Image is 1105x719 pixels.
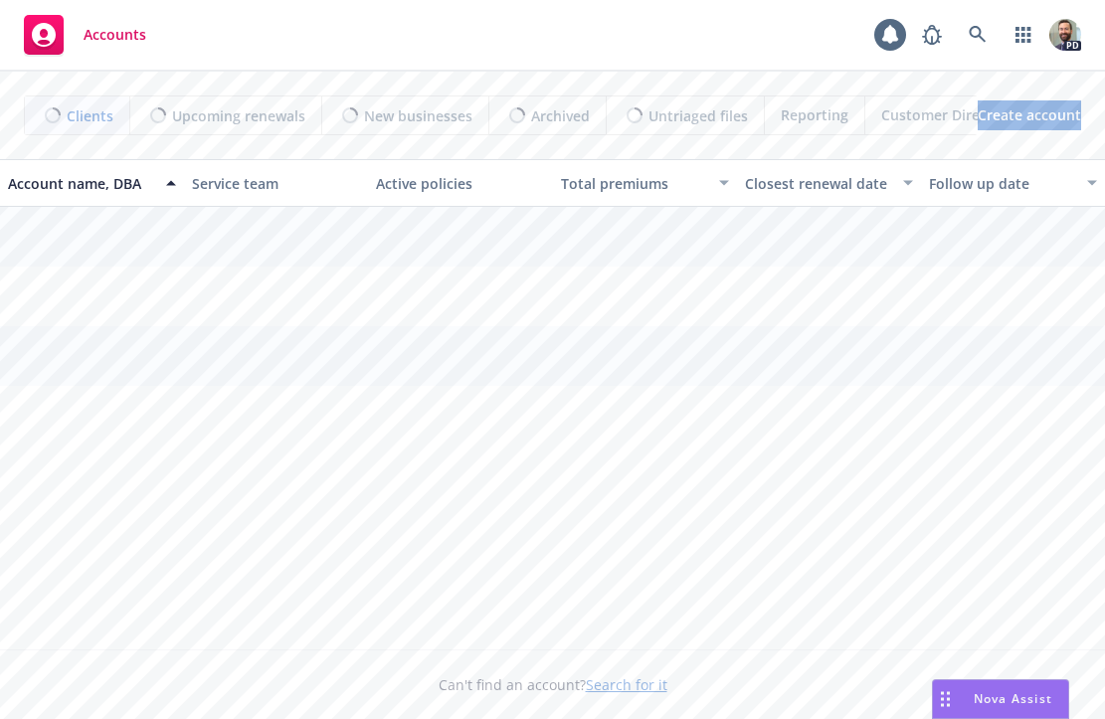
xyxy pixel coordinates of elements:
[745,173,891,194] div: Closest renewal date
[912,15,952,55] a: Report a Bug
[978,96,1081,134] span: Create account
[881,104,1015,125] span: Customer Directory
[531,105,590,126] span: Archived
[929,173,1075,194] div: Follow up date
[781,104,848,125] span: Reporting
[958,15,998,55] a: Search
[368,159,552,207] button: Active policies
[737,159,921,207] button: Closest renewal date
[561,173,707,194] div: Total premiums
[978,100,1081,130] a: Create account
[1004,15,1043,55] a: Switch app
[553,159,737,207] button: Total premiums
[933,680,958,718] div: Drag to move
[67,105,113,126] span: Clients
[364,105,472,126] span: New businesses
[1049,19,1081,51] img: photo
[648,105,748,126] span: Untriaged files
[921,159,1105,207] button: Follow up date
[439,674,667,695] span: Can't find an account?
[376,173,544,194] div: Active policies
[192,173,360,194] div: Service team
[974,690,1052,707] span: Nova Assist
[586,675,667,694] a: Search for it
[172,105,305,126] span: Upcoming renewals
[184,159,368,207] button: Service team
[932,679,1069,719] button: Nova Assist
[16,7,154,63] a: Accounts
[8,173,154,194] div: Account name, DBA
[84,27,146,43] span: Accounts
